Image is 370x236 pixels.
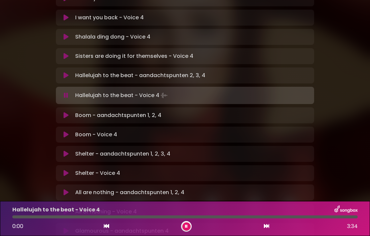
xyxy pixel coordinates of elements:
p: Boom - Voice 4 [75,131,117,139]
img: waveform4.gif [159,91,169,100]
img: songbox-logo-white.png [334,205,358,214]
p: I want you back - Voice 4 [75,14,144,22]
p: Hallelujah to the beat - Voice 4 [75,91,169,100]
p: Hallelujah to the beat - Voice 4 [12,206,100,214]
p: Boom - aandachtspunten 1, 2, 4 [75,111,161,119]
p: All are nothing - aandachtspunten 1, 2, 4 [75,188,184,196]
p: Shalala ding dong - Voice 4 [75,33,150,41]
p: Shelter - aandachtspunten 1, 2, 3, 4 [75,150,170,158]
p: Shelter - Voice 4 [75,169,120,177]
p: Sisters are doing it for themselves - Voice 4 [75,52,193,60]
span: 0:00 [12,222,23,230]
p: Hallelujah to the beat - aandachtspunten 2, 3, 4 [75,71,205,79]
span: 3:34 [347,222,358,230]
